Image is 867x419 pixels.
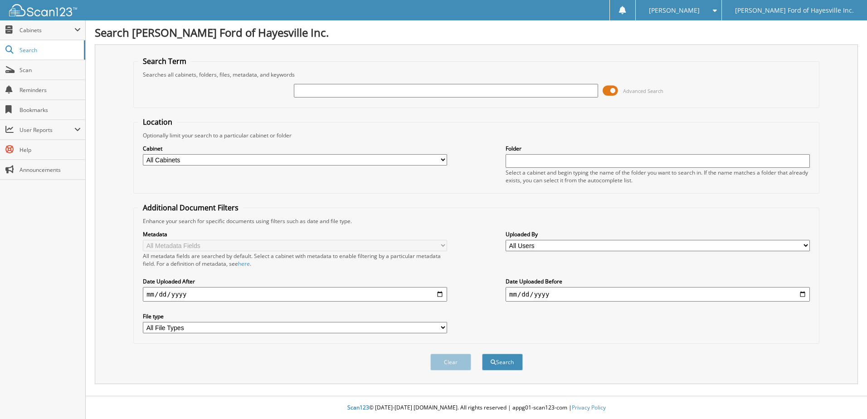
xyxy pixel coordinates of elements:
[9,4,77,16] img: scan123-logo-white.svg
[19,146,81,154] span: Help
[143,252,447,268] div: All metadata fields are searched by default. Select a cabinet with metadata to enable filtering b...
[506,230,810,238] label: Uploaded By
[430,354,471,370] button: Clear
[735,8,854,13] span: [PERSON_NAME] Ford of Hayesville Inc.
[19,66,81,74] span: Scan
[143,145,447,152] label: Cabinet
[143,287,447,302] input: start
[347,404,369,411] span: Scan123
[138,117,177,127] legend: Location
[138,217,814,225] div: Enhance your search for specific documents using filters such as date and file type.
[572,404,606,411] a: Privacy Policy
[19,166,81,174] span: Announcements
[238,260,250,268] a: here
[143,230,447,238] label: Metadata
[143,278,447,285] label: Date Uploaded After
[19,126,74,134] span: User Reports
[138,203,243,213] legend: Additional Document Filters
[138,56,191,66] legend: Search Term
[138,71,814,78] div: Searches all cabinets, folders, files, metadata, and keywords
[506,287,810,302] input: end
[506,278,810,285] label: Date Uploaded Before
[506,145,810,152] label: Folder
[482,354,523,370] button: Search
[19,46,79,54] span: Search
[86,397,867,419] div: © [DATE]-[DATE] [DOMAIN_NAME]. All rights reserved | appg01-scan123-com |
[143,312,447,320] label: File type
[506,169,810,184] div: Select a cabinet and begin typing the name of the folder you want to search in. If the name match...
[19,86,81,94] span: Reminders
[19,106,81,114] span: Bookmarks
[623,88,663,94] span: Advanced Search
[138,132,814,139] div: Optionally limit your search to a particular cabinet or folder
[95,25,858,40] h1: Search [PERSON_NAME] Ford of Hayesville Inc.
[19,26,74,34] span: Cabinets
[649,8,700,13] span: [PERSON_NAME]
